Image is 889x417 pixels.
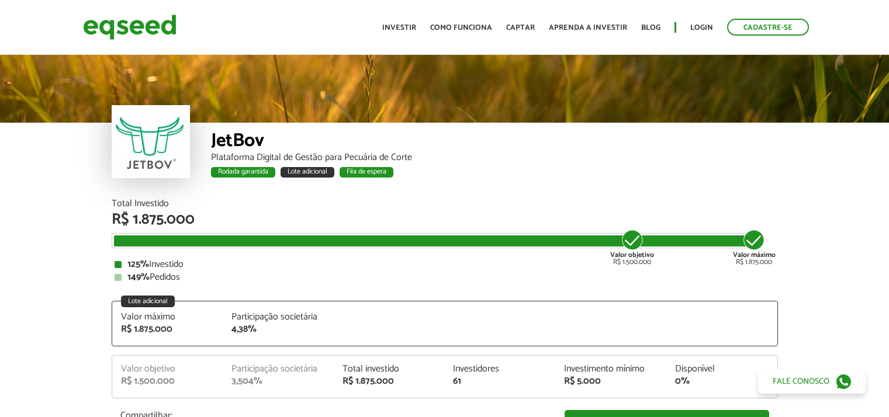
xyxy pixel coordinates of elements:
div: R$ 1.500.000 [121,377,215,386]
a: Login [690,24,713,32]
strong: 125% [127,256,149,272]
div: Rodada garantida [211,167,275,178]
a: Captar [506,24,535,32]
div: Lote adicional [281,167,334,178]
div: Lote adicional [121,296,175,307]
div: 4,38% [231,325,325,334]
a: Investir [382,24,416,32]
a: Cadastre-se [727,19,809,36]
div: R$ 1.500.000 [610,228,654,266]
a: Fale conosco [758,369,866,394]
div: R$ 5.000 [564,377,658,386]
div: Participação societária [231,364,325,374]
div: Pedidos [115,273,775,282]
div: 3,504% [231,377,325,386]
div: R$ 1.875.000 [121,325,215,334]
div: JetBov [211,131,778,153]
a: Aprenda a investir [549,24,627,32]
strong: 149% [127,269,150,285]
a: Blog [641,24,660,32]
div: Investido [115,260,775,269]
div: Plataforma Digital de Gestão para Pecuária de Corte [211,153,778,162]
div: Valor máximo [121,312,215,322]
a: Como funciona [430,24,492,32]
div: Investidores [453,364,546,374]
div: R$ 1.875.000 [343,377,436,386]
img: EqSeed [83,12,177,43]
div: R$ 1.875.000 [733,228,776,266]
strong: Valor máximo [733,249,776,260]
div: 61 [453,377,546,386]
div: Fila de espera [340,167,393,178]
strong: Valor objetivo [610,249,654,260]
div: Total investido [343,364,436,374]
div: Valor objetivo [121,364,215,374]
div: R$ 1.875.000 [112,212,778,227]
div: Investimento mínimo [564,364,658,374]
div: Participação societária [231,312,325,322]
div: Disponível [675,364,769,374]
div: Total Investido [112,199,778,208]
